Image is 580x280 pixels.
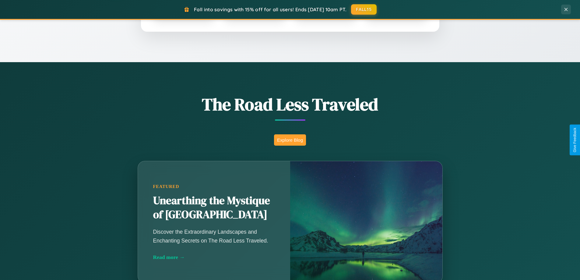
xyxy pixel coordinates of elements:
h2: Unearthing the Mystique of [GEOGRAPHIC_DATA] [153,194,275,222]
div: Read more → [153,254,275,261]
h1: The Road Less Traveled [107,93,473,116]
p: Discover the Extraordinary Landscapes and Enchanting Secrets on The Road Less Traveled. [153,228,275,245]
span: Fall into savings with 15% off for all users! Ends [DATE] 10am PT. [194,6,346,12]
button: FALL15 [351,4,377,15]
div: Featured [153,184,275,189]
div: Give Feedback [573,128,577,152]
button: Explore Blog [274,134,306,146]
